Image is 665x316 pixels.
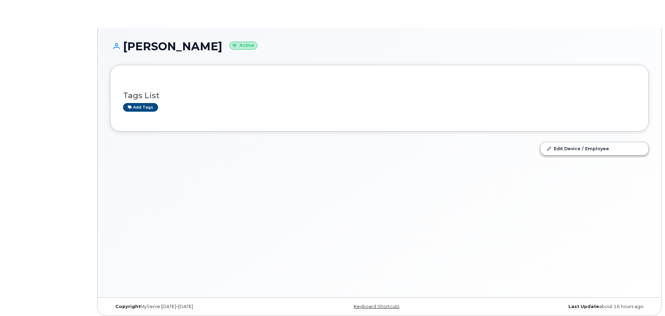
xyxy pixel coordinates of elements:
div: about 16 hours ago [469,304,649,309]
a: Add tags [123,103,158,112]
strong: Last Update [568,304,599,309]
small: Active [229,42,257,50]
h1: [PERSON_NAME] [110,40,649,52]
strong: Copyright [115,304,140,309]
a: Edit Device / Employee [541,142,648,155]
h3: Tags List [123,91,636,100]
div: MyServe [DATE]–[DATE] [110,304,290,309]
a: Keyboard Shortcuts [354,304,399,309]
